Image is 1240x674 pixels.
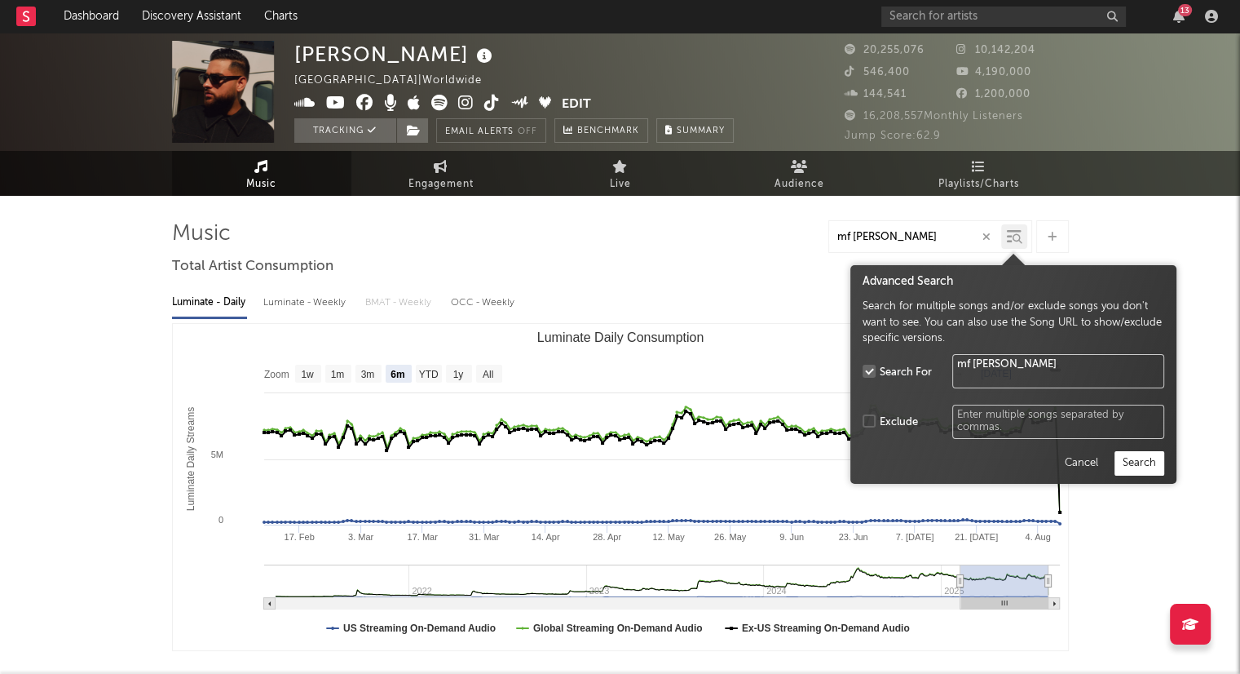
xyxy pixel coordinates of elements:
[863,273,1164,290] div: Advanced Search
[863,299,1164,347] div: Search for multiple songs and/or exclude songs you don't want to see. You can also use the Song U...
[895,532,933,542] text: 7. [DATE]
[577,122,639,141] span: Benchmark
[172,151,351,196] a: Music
[1056,451,1106,476] button: Cancel
[536,330,704,344] text: Luminate Daily Consumption
[284,532,314,542] text: 17. Feb
[531,532,559,542] text: 14. Apr
[956,89,1030,100] span: 1,200,000
[845,45,924,55] span: 20,255,076
[880,365,932,381] div: Search For
[741,623,909,634] text: Ex-US Streaming On-Demand Audio
[452,369,463,380] text: 1y
[593,532,621,542] text: 28. Apr
[173,324,1068,650] svg: Luminate Daily Consumption
[562,95,591,115] button: Edit
[264,369,289,380] text: Zoom
[714,532,747,542] text: 26. May
[360,369,374,380] text: 3m
[1173,10,1185,23] button: 13
[263,289,349,317] div: Luminate - Weekly
[294,118,396,143] button: Tracking
[829,231,1001,244] input: Search by song name or URL
[246,175,276,194] span: Music
[838,532,867,542] text: 23. Jun
[880,415,918,431] div: Exclude
[172,257,333,277] span: Total Artist Consumption
[677,126,725,135] span: Summary
[956,67,1031,78] span: 4,190,000
[881,7,1126,27] input: Search for artists
[218,515,223,525] text: 0
[172,289,247,317] div: Luminate - Daily
[408,175,474,194] span: Engagement
[532,623,702,634] text: Global Streaming On-Demand Audio
[468,532,499,542] text: 31. Mar
[391,369,404,380] text: 6m
[889,151,1069,196] a: Playlists/Charts
[710,151,889,196] a: Audience
[845,67,910,78] span: 546,400
[418,369,438,380] text: YTD
[938,175,1019,194] span: Playlists/Charts
[451,289,516,317] div: OCC - Weekly
[955,532,998,542] text: 21. [DATE]
[610,175,631,194] span: Live
[348,532,374,542] text: 3. Mar
[845,89,907,100] span: 144,541
[845,131,941,141] span: Jump Score: 62.9
[845,111,1023,122] span: 16,208,557 Monthly Listeners
[482,369,492,380] text: All
[554,118,648,143] a: Benchmark
[294,71,501,91] div: [GEOGRAPHIC_DATA] | Worldwide
[652,532,685,542] text: 12. May
[210,450,223,459] text: 5M
[774,175,824,194] span: Audience
[301,369,314,380] text: 1w
[779,532,804,542] text: 9. Jun
[185,407,196,511] text: Luminate Daily Streams
[518,127,537,136] em: Off
[952,354,1164,388] textarea: mf [PERSON_NAME]
[1025,532,1050,542] text: 4. Aug
[407,532,438,542] text: 17. Mar
[436,118,546,143] button: Email AlertsOff
[531,151,710,196] a: Live
[351,151,531,196] a: Engagement
[330,369,344,380] text: 1m
[1114,451,1164,476] button: Search
[294,41,496,68] div: [PERSON_NAME]
[656,118,734,143] button: Summary
[956,45,1035,55] span: 10,142,204
[1178,4,1192,16] div: 13
[343,623,496,634] text: US Streaming On-Demand Audio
